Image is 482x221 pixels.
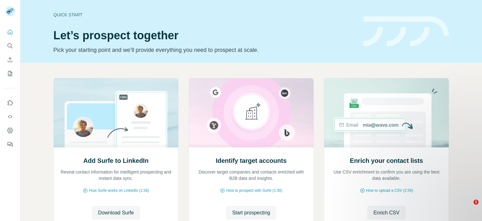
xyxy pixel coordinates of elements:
span: Enrich CSV [373,209,399,217]
img: Identify target accounts [189,78,314,147]
span: Download Surfe [98,209,134,217]
div: Quick start [53,12,356,18]
p: Use CSV enrichment to confirm you are using the best data available. [330,169,442,181]
img: banner [363,16,449,47]
span: 1 [474,200,479,205]
img: Add Surfe to LinkedIn [53,78,179,147]
button: Download Surfe [92,206,140,220]
button: Enrich CSV [5,54,15,65]
img: Enrich your contact lists [324,78,449,147]
button: Feedback [5,139,15,150]
button: Search [5,40,15,52]
button: Dashboard [5,125,15,136]
span: How Surfe works on LinkedIn (1:58) [89,188,149,193]
p: Discover target companies and contacts enriched with B2B data and insights. [195,169,307,181]
p: Reveal contact information for intelligent prospecting and instant data sync. [60,169,172,181]
h1: Let’s prospect together [53,29,356,42]
button: My lists [5,68,15,79]
button: Quick start [5,26,15,38]
h2: Enrich your contact lists [350,156,423,165]
h2: Identify target accounts [216,156,287,165]
span: How to prospect with Surfe (1:30) [226,188,282,193]
h2: Add Surfe to LinkedIn [83,156,149,165]
button: Use Surfe on LinkedIn [5,97,15,108]
p: Pick your starting point and we’ll provide everything you need to prospect at scale. [53,46,356,54]
iframe: Intercom live chat [461,200,476,215]
button: Start prospecting [226,206,276,220]
button: Enrich CSV [367,206,406,220]
button: Use Surfe API [5,111,15,122]
span: Start prospecting [232,209,270,217]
